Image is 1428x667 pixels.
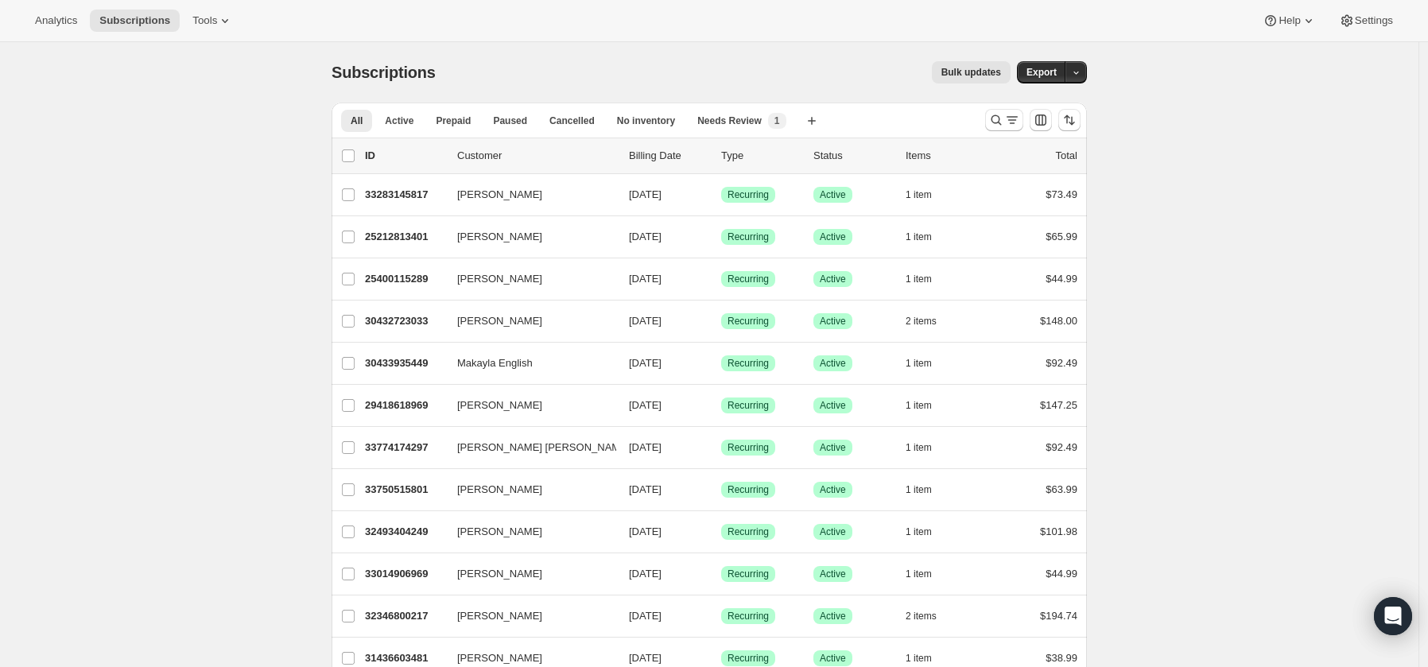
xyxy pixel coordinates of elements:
[629,483,662,495] span: [DATE]
[906,352,949,374] button: 1 item
[1046,483,1077,495] span: $63.99
[906,610,937,622] span: 2 items
[365,524,444,540] p: 32493404249
[1355,14,1393,27] span: Settings
[1046,188,1077,200] span: $73.49
[906,148,985,164] div: Items
[365,313,444,329] p: 30432723033
[629,610,662,622] span: [DATE]
[728,399,769,412] span: Recurring
[906,315,937,328] span: 2 items
[448,477,607,502] button: [PERSON_NAME]
[820,357,846,370] span: Active
[813,148,893,164] p: Status
[728,188,769,201] span: Recurring
[820,315,846,328] span: Active
[906,483,932,496] span: 1 item
[629,399,662,411] span: [DATE]
[351,114,363,127] span: All
[906,652,932,665] span: 1 item
[183,10,243,32] button: Tools
[820,399,846,412] span: Active
[629,652,662,664] span: [DATE]
[1329,10,1403,32] button: Settings
[365,268,1077,290] div: 25400115289[PERSON_NAME][DATE]SuccessRecurringSuccessActive1 item$44.99
[906,436,949,459] button: 1 item
[906,563,949,585] button: 1 item
[457,148,616,164] p: Customer
[448,393,607,418] button: [PERSON_NAME]
[906,231,932,243] span: 1 item
[192,14,217,27] span: Tools
[1040,399,1077,411] span: $147.25
[728,525,769,538] span: Recurring
[629,231,662,242] span: [DATE]
[728,357,769,370] span: Recurring
[448,561,607,587] button: [PERSON_NAME]
[820,188,846,201] span: Active
[90,10,180,32] button: Subscriptions
[629,357,662,369] span: [DATE]
[457,397,542,413] span: [PERSON_NAME]
[457,608,542,624] span: [PERSON_NAME]
[1026,66,1057,79] span: Export
[365,608,444,624] p: 32346800217
[365,605,1077,627] div: 32346800217[PERSON_NAME][DATE]SuccessRecurringSuccessActive2 items$194.74
[365,479,1077,501] div: 33750515801[PERSON_NAME][DATE]SuccessRecurringSuccessActive1 item$63.99
[448,266,607,292] button: [PERSON_NAME]
[1374,597,1412,635] div: Open Intercom Messenger
[728,273,769,285] span: Recurring
[1046,231,1077,242] span: $65.99
[629,188,662,200] span: [DATE]
[820,525,846,538] span: Active
[629,441,662,453] span: [DATE]
[25,10,87,32] button: Analytics
[728,652,769,665] span: Recurring
[906,268,949,290] button: 1 item
[365,187,444,203] p: 33283145817
[906,357,932,370] span: 1 item
[629,273,662,285] span: [DATE]
[385,114,413,127] span: Active
[1253,10,1325,32] button: Help
[906,605,954,627] button: 2 items
[906,188,932,201] span: 1 item
[457,440,630,456] span: [PERSON_NAME] [PERSON_NAME]
[549,114,595,127] span: Cancelled
[820,652,846,665] span: Active
[820,441,846,454] span: Active
[1046,568,1077,580] span: $44.99
[941,66,1001,79] span: Bulk updates
[457,271,542,287] span: [PERSON_NAME]
[365,482,444,498] p: 33750515801
[457,313,542,329] span: [PERSON_NAME]
[721,148,801,164] div: Type
[1046,357,1077,369] span: $92.49
[448,351,607,376] button: Makayla English
[629,148,708,164] p: Billing Date
[365,563,1077,585] div: 33014906969[PERSON_NAME][DATE]SuccessRecurringSuccessActive1 item$44.99
[728,568,769,580] span: Recurring
[728,483,769,496] span: Recurring
[906,525,932,538] span: 1 item
[365,566,444,582] p: 33014906969
[457,524,542,540] span: [PERSON_NAME]
[365,271,444,287] p: 25400115289
[1056,148,1077,164] p: Total
[457,566,542,582] span: [PERSON_NAME]
[457,355,533,371] span: Makayla English
[906,399,932,412] span: 1 item
[448,519,607,545] button: [PERSON_NAME]
[365,184,1077,206] div: 33283145817[PERSON_NAME][DATE]SuccessRecurringSuccessActive1 item$73.49
[457,650,542,666] span: [PERSON_NAME]
[457,187,542,203] span: [PERSON_NAME]
[906,310,954,332] button: 2 items
[448,603,607,629] button: [PERSON_NAME]
[728,231,769,243] span: Recurring
[774,114,780,127] span: 1
[697,114,762,127] span: Needs Review
[457,482,542,498] span: [PERSON_NAME]
[906,226,949,248] button: 1 item
[365,650,444,666] p: 31436603481
[1058,109,1081,131] button: Sort the results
